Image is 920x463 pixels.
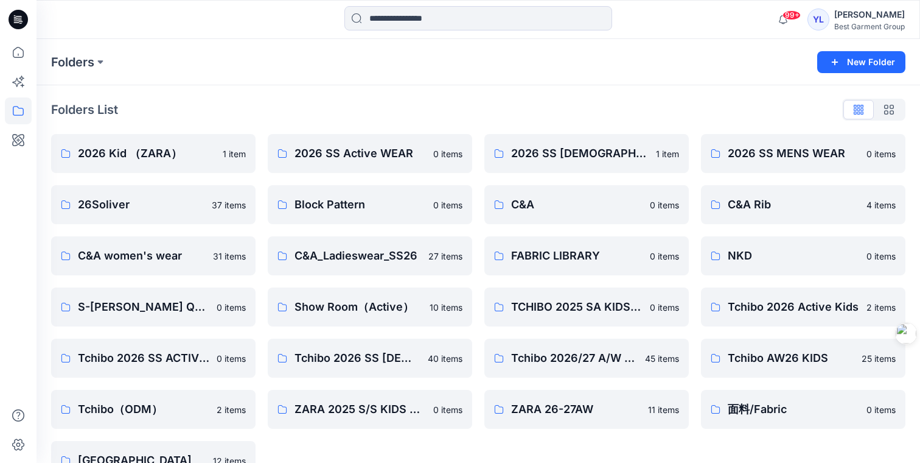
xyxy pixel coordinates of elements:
[51,390,256,429] a: Tchibo（ODM）2 items
[294,196,426,213] p: Block Pattern
[728,145,859,162] p: 2026 SS MENS WEAR
[484,236,689,275] a: FABRIC LIBRARY0 items
[78,247,206,264] p: C&A women's wear
[433,403,462,416] p: 0 items
[728,299,859,316] p: Tchibo 2026 Active Kids
[51,54,94,71] a: Folders
[807,9,829,30] div: YL
[866,199,896,211] p: 4 items
[484,185,689,224] a: C&A0 items
[728,401,859,418] p: 面料/Fabric
[728,196,859,213] p: C&A Rib
[511,145,649,162] p: 2026 SS [DEMOGRAPHIC_DATA] WEAR
[78,299,209,316] p: S-[PERSON_NAME] QS fahion
[268,288,472,327] a: Show Room（Active）10 items
[728,350,854,367] p: Tchibo AW26 KIDS
[484,390,689,429] a: ZARA 26-27AW11 items
[294,401,426,418] p: ZARA 2025 S/S KIDS HOME
[294,145,426,162] p: 2026 SS Active WEAR
[866,250,896,263] p: 0 items
[78,401,209,418] p: Tchibo（ODM）
[217,352,246,365] p: 0 items
[511,401,641,418] p: ZARA 26-27AW
[428,352,462,365] p: 40 items
[511,247,643,264] p: FABRIC LIBRARY
[511,299,643,316] p: TCHIBO 2025 SA KIDS-WEAR
[268,134,472,173] a: 2026 SS Active WEAR0 items
[866,403,896,416] p: 0 items
[484,288,689,327] a: TCHIBO 2025 SA KIDS-WEAR0 items
[51,288,256,327] a: S-[PERSON_NAME] QS fahion0 items
[51,134,256,173] a: 2026 Kid （ZARA）1 item
[701,339,905,378] a: Tchibo AW26 KIDS25 items
[213,250,246,263] p: 31 items
[294,350,420,367] p: Tchibo 2026 SS [DEMOGRAPHIC_DATA]-WEAR
[78,145,215,162] p: 2026 Kid （ZARA）
[428,250,462,263] p: 27 items
[817,51,905,73] button: New Folder
[51,339,256,378] a: Tchibo 2026 SS ACTIVE-WEAR0 items
[650,199,679,211] p: 0 items
[294,247,421,264] p: C&A_Ladieswear_SS26
[650,250,679,263] p: 0 items
[430,301,462,314] p: 10 items
[268,390,472,429] a: ZARA 2025 S/S KIDS HOME0 items
[268,236,472,275] a: C&A_Ladieswear_SS2627 items
[701,185,905,224] a: C&A Rib4 items
[433,199,462,211] p: 0 items
[217,403,246,416] p: 2 items
[433,147,462,160] p: 0 items
[834,7,905,22] div: [PERSON_NAME]
[294,299,422,316] p: Show Room（Active）
[656,147,679,160] p: 1 item
[866,301,896,314] p: 2 items
[51,185,256,224] a: 26Soliver37 items
[701,390,905,429] a: 面料/Fabric0 items
[728,247,859,264] p: NKD
[701,236,905,275] a: NKD0 items
[701,288,905,327] a: Tchibo 2026 Active Kids2 items
[223,147,246,160] p: 1 item
[217,301,246,314] p: 0 items
[78,350,209,367] p: Tchibo 2026 SS ACTIVE-WEAR
[484,339,689,378] a: Tchibo 2026/27 A/W [DEMOGRAPHIC_DATA]-WEAR45 items
[648,403,679,416] p: 11 items
[268,185,472,224] a: Block Pattern0 items
[511,350,638,367] p: Tchibo 2026/27 A/W [DEMOGRAPHIC_DATA]-WEAR
[51,236,256,275] a: C&A women's wear31 items
[511,196,643,213] p: C&A
[268,339,472,378] a: Tchibo 2026 SS [DEMOGRAPHIC_DATA]-WEAR40 items
[650,301,679,314] p: 0 items
[701,134,905,173] a: 2026 SS MENS WEAR0 items
[866,147,896,160] p: 0 items
[782,10,801,20] span: 99+
[484,134,689,173] a: 2026 SS [DEMOGRAPHIC_DATA] WEAR1 item
[78,196,204,213] p: 26Soliver
[645,352,679,365] p: 45 items
[212,199,246,211] p: 37 items
[51,101,118,119] p: Folders List
[862,352,896,365] p: 25 items
[834,22,905,31] div: Best Garment Group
